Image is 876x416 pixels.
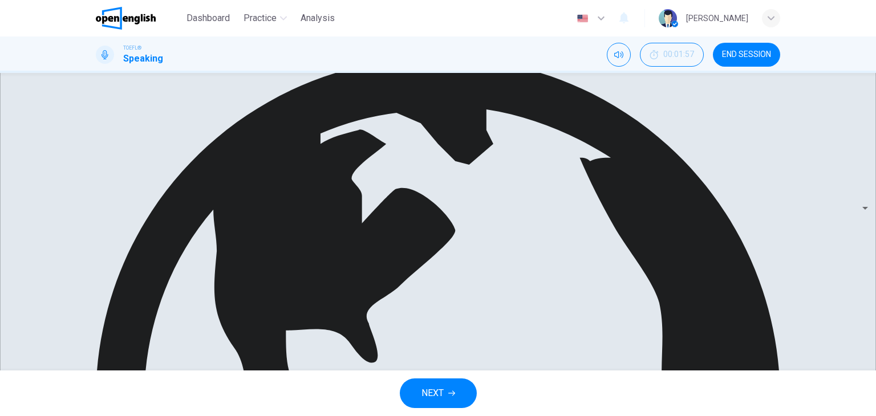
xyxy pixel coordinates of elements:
[640,43,704,67] button: 00:01:57
[239,8,291,28] button: Practice
[244,11,277,25] span: Practice
[686,11,748,25] div: [PERSON_NAME]
[421,385,444,401] span: NEXT
[123,52,163,66] h1: Speaking
[659,9,677,27] img: Profile picture
[607,43,631,67] div: Mute
[123,44,141,52] span: TOEFL®
[182,8,234,28] button: Dashboard
[575,14,590,23] img: en
[640,43,704,67] div: Hide
[96,7,182,30] a: OpenEnglish logo
[722,50,771,59] span: END SESSION
[96,7,156,30] img: OpenEnglish logo
[663,50,694,59] span: 00:01:57
[301,11,335,25] span: Analysis
[296,8,339,28] button: Analysis
[400,378,477,408] button: NEXT
[186,11,230,25] span: Dashboard
[713,43,780,67] button: END SESSION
